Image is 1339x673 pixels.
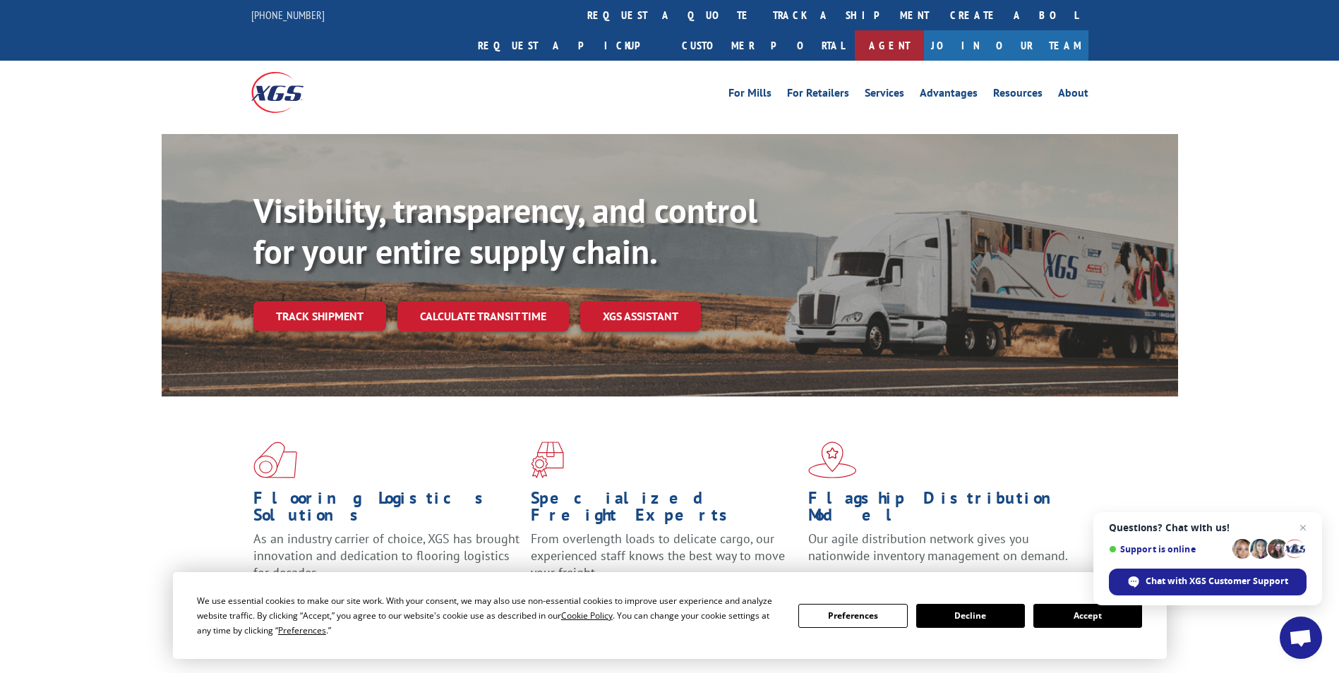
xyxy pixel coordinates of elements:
a: [PHONE_NUMBER] [251,8,325,22]
a: Customer Portal [671,30,855,61]
a: Join Our Team [924,30,1088,61]
h1: Flagship Distribution Model [808,490,1075,530]
div: We use essential cookies to make our site work. With your consent, we may also use non-essential ... [197,593,781,638]
a: Resources [993,87,1043,103]
img: xgs-icon-total-supply-chain-intelligence-red [253,442,297,478]
button: Preferences [798,604,907,628]
span: Close chat [1295,519,1311,536]
span: Support is online [1109,544,1227,554]
div: Chat with XGS Customer Support [1109,569,1307,595]
a: Track shipment [253,301,386,331]
a: XGS ASSISTANT [580,301,701,332]
div: Open chat [1280,617,1322,659]
a: Services [865,87,904,103]
a: For Mills [728,87,771,103]
h1: Specialized Freight Experts [531,490,798,530]
p: From overlength loads to delicate cargo, our experienced staff knows the best way to move your fr... [531,530,798,593]
span: Our agile distribution network gives you nationwide inventory management on demand. [808,530,1068,564]
a: Request a pickup [467,30,671,61]
a: Agent [855,30,924,61]
img: xgs-icon-focused-on-flooring-red [531,442,564,478]
button: Accept [1033,604,1142,628]
h1: Flooring Logistics Solutions [253,490,520,530]
a: About [1058,87,1088,103]
span: Cookie Policy [561,610,613,622]
img: xgs-icon-flagship-distribution-model-red [808,442,857,478]
span: Preferences [278,624,326,636]
button: Decline [916,604,1025,628]
span: Chat with XGS Customer Support [1146,575,1288,588]
a: Calculate transit time [397,301,569,332]
a: Advantages [920,87,978,103]
b: Visibility, transparency, and control for your entire supply chain. [253,188,757,273]
div: Cookie Consent Prompt [173,572,1167,659]
a: For Retailers [787,87,849,103]
span: Questions? Chat with us! [1109,522,1307,533]
span: As an industry carrier of choice, XGS has brought innovation and dedication to flooring logistics... [253,530,520,581]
